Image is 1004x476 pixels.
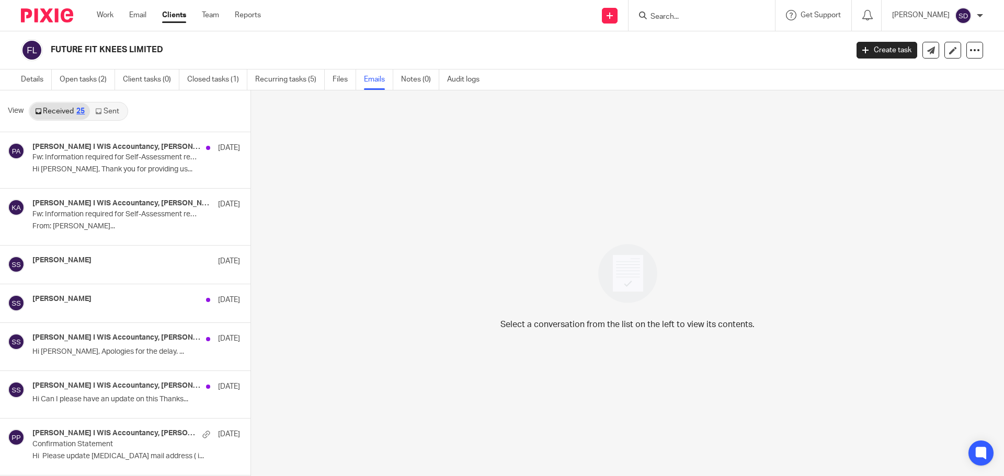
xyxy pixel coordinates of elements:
a: Details [21,69,52,90]
h2: FUTURE FIT KNEES LIMITED [51,44,683,55]
a: Clients [162,10,186,20]
a: Email [129,10,146,20]
a: Recurring tasks (5) [255,69,325,90]
h4: [PERSON_NAME] I WIS Accountancy, [PERSON_NAME] [32,381,201,390]
h4: [PERSON_NAME] I WIS Accountancy, [PERSON_NAME] | WIS Accountancy [32,199,213,208]
h4: [PERSON_NAME] [32,256,92,265]
p: [DATE] [218,429,240,439]
img: svg%3E [8,143,25,159]
h4: [PERSON_NAME] I WIS Accountancy, [PERSON_NAME] [32,333,201,342]
a: Team [202,10,219,20]
span: Get Support [801,11,841,19]
a: Work [97,10,113,20]
a: Files [333,69,356,90]
p: From: [PERSON_NAME]... [32,222,240,231]
p: Fw: Information required for Self-Assessment return 2024/25 – FUTURE FIT KNEES LIMITED / [PERSON_... [32,153,199,162]
p: [DATE] [218,143,240,153]
h4: [PERSON_NAME] [32,295,92,304]
p: [DATE] [218,295,240,305]
img: svg%3E [8,333,25,350]
p: Hi Please update [MEDICAL_DATA] mail address ( i... [32,452,240,461]
a: Open tasks (2) [60,69,115,90]
p: [PERSON_NAME] [892,10,950,20]
a: Emails [364,69,393,90]
p: [DATE] [218,381,240,392]
img: Pixie [21,8,73,22]
img: svg%3E [8,256,25,273]
img: svg%3E [955,7,972,24]
a: Reports [235,10,261,20]
p: Select a conversation from the list on the left to view its contents. [500,318,755,331]
p: [DATE] [218,256,240,266]
a: Create task [857,42,917,59]
p: Confirmation Statement [32,440,199,449]
input: Search [649,13,744,22]
div: 25 [76,108,85,115]
img: svg%3E [8,199,25,216]
p: Hi Can I please have an update on this Thanks... [32,395,240,404]
a: Closed tasks (1) [187,69,247,90]
a: Client tasks (0) [123,69,179,90]
a: Audit logs [447,69,487,90]
h4: [PERSON_NAME] I WIS Accountancy, [PERSON_NAME] | WIS Accountancy, [PERSON_NAME] [32,143,201,152]
a: Received25 [30,103,90,120]
img: svg%3E [8,429,25,446]
p: [DATE] [218,199,240,210]
h4: [PERSON_NAME] I WIS Accountancy, [PERSON_NAME], [PERSON_NAME] [32,429,197,438]
a: Notes (0) [401,69,439,90]
p: Hi [PERSON_NAME], Apologies for the delay. ... [32,347,240,356]
p: Hi [PERSON_NAME], Thank you for providing us... [32,165,240,174]
img: svg%3E [8,381,25,398]
img: svg%3E [8,295,25,311]
span: View [8,106,24,117]
a: Sent [90,103,127,120]
p: [DATE] [218,333,240,344]
img: svg%3E [21,39,43,61]
img: image [591,237,664,310]
p: Fw: Information required for Self-Assessment return 2024/25 – FUTURE FIT KNEES LIMITED / [PERSON_... [32,210,199,219]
